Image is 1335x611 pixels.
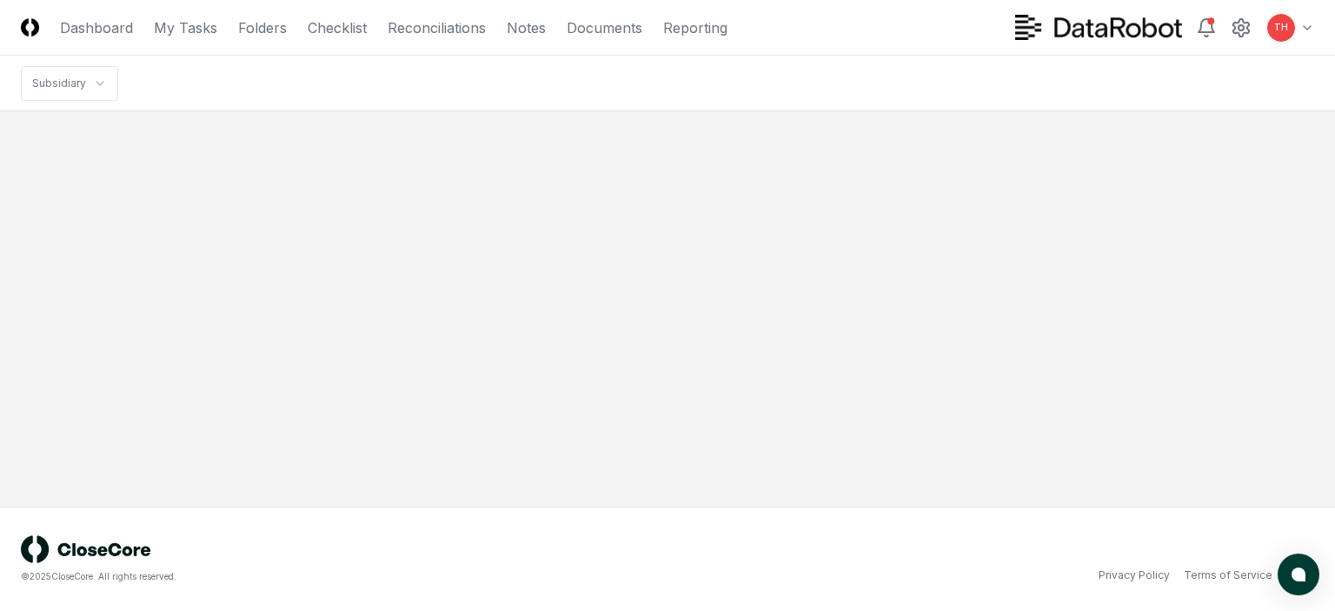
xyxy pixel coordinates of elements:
a: Dashboard [60,17,133,38]
img: logo [21,535,151,563]
a: Reporting [663,17,727,38]
span: TH [1274,21,1288,34]
a: Privacy Policy [1099,568,1170,583]
div: © 2025 CloseCore. All rights reserved. [21,570,667,583]
a: Folders [238,17,287,38]
a: Terms of Service [1184,568,1272,583]
button: TH [1265,12,1297,43]
button: atlas-launcher [1278,554,1319,595]
img: Logo [21,18,39,37]
a: Notes [507,17,546,38]
nav: breadcrumb [21,66,118,101]
img: DataRobot logo [1015,15,1182,40]
a: My Tasks [154,17,217,38]
a: Documents [567,17,642,38]
a: Checklist [308,17,367,38]
div: Subsidiary [32,76,86,91]
a: Reconciliations [388,17,486,38]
